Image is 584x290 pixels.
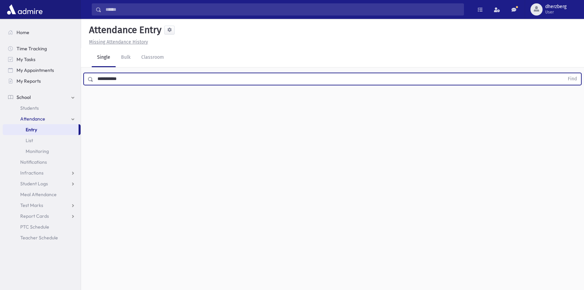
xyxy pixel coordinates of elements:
a: Students [3,103,81,113]
a: Meal Attendance [3,189,81,200]
span: Home [17,29,29,35]
a: PTC Schedule [3,221,81,232]
a: Infractions [3,167,81,178]
a: Bulk [116,48,136,67]
a: Notifications [3,157,81,167]
a: List [3,135,81,146]
a: Test Marks [3,200,81,211]
span: Time Tracking [17,46,47,52]
span: Notifications [20,159,47,165]
a: My Reports [3,76,81,86]
span: Student Logs [20,181,48,187]
span: Entry [26,127,37,133]
span: PTC Schedule [20,224,49,230]
span: My Appointments [17,67,54,73]
a: Classroom [136,48,169,67]
a: Single [92,48,116,67]
a: Student Logs [3,178,81,189]
a: Report Cards [3,211,81,221]
span: My Reports [17,78,41,84]
button: Find [564,73,581,85]
img: AdmirePro [5,3,44,16]
a: Monitoring [3,146,81,157]
a: Time Tracking [3,43,81,54]
span: User [545,9,566,15]
span: Report Cards [20,213,49,219]
span: Students [20,105,39,111]
a: Teacher Schedule [3,232,81,243]
u: Missing Attendance History [89,39,148,45]
a: Missing Attendance History [86,39,148,45]
span: Teacher Schedule [20,235,58,241]
span: Attendance [20,116,45,122]
span: School [17,94,31,100]
span: Meal Attendance [20,191,57,197]
span: dherzberg [545,4,566,9]
span: Infractions [20,170,43,176]
input: Search [101,3,464,16]
a: School [3,92,81,103]
span: List [26,137,33,143]
a: Attendance [3,113,81,124]
a: My Tasks [3,54,81,65]
span: Test Marks [20,202,43,208]
span: My Tasks [17,56,35,62]
a: Home [3,27,81,38]
a: My Appointments [3,65,81,76]
h5: Attendance Entry [86,24,162,36]
span: Monitoring [26,148,49,154]
a: Entry [3,124,79,135]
